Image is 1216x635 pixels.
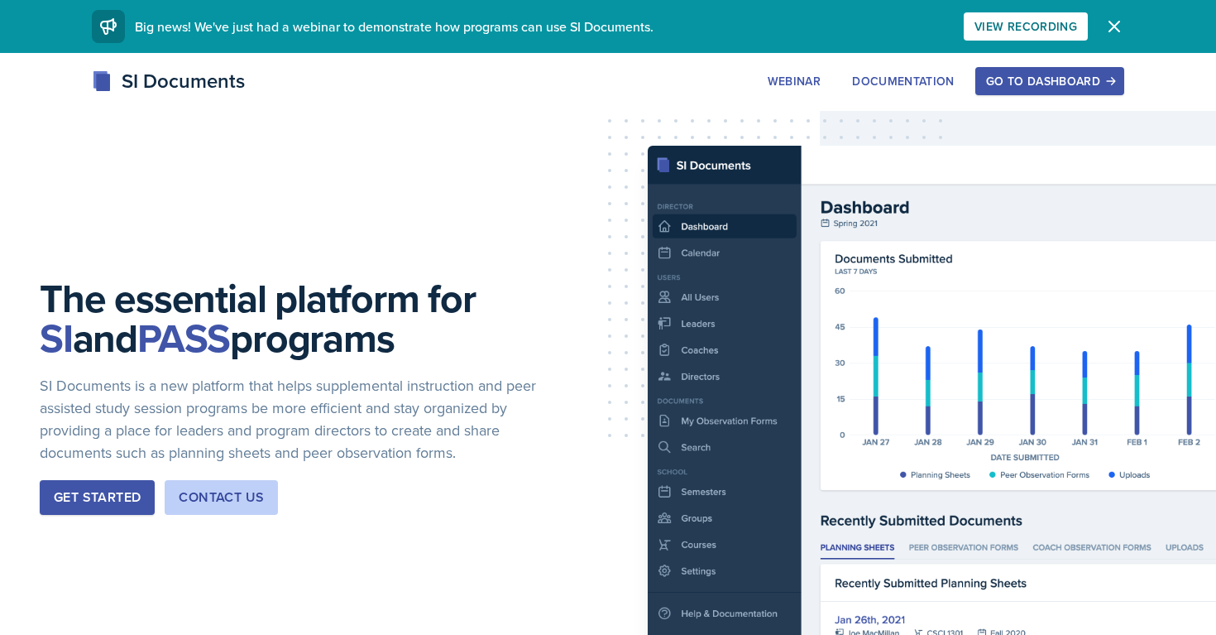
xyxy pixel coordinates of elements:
button: Webinar [757,67,831,95]
div: Go to Dashboard [986,75,1113,88]
div: Documentation [852,75,955,88]
div: Webinar [768,75,821,88]
button: Documentation [841,67,965,95]
div: SI Documents [92,66,245,96]
button: Go to Dashboard [975,67,1124,95]
button: View Recording [964,12,1088,41]
button: Get Started [40,480,155,515]
div: Get Started [54,488,141,508]
div: View Recording [974,20,1077,33]
div: Contact Us [179,488,264,508]
button: Contact Us [165,480,278,515]
span: Big news! We've just had a webinar to demonstrate how programs can use SI Documents. [135,17,653,36]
